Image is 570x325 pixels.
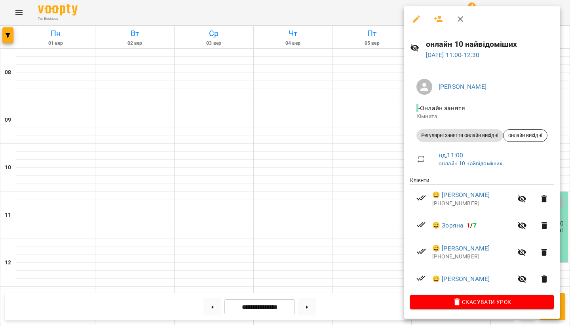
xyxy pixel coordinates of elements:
[432,200,513,208] p: [PHONE_NUMBER]
[416,297,547,307] span: Скасувати Урок
[416,132,503,139] span: Регулярні заняття онлайн вихідні
[432,190,490,200] a: 😀 [PERSON_NAME]
[432,244,490,253] a: 😀 [PERSON_NAME]
[416,247,426,256] svg: Візит сплачено
[467,222,470,229] span: 1
[426,51,480,59] a: [DATE] 11:00-12:30
[416,273,426,283] svg: Візит сплачено
[416,220,426,229] svg: Візит сплачено
[416,113,547,120] p: Кімната
[439,151,463,159] a: нд , 11:00
[432,253,513,261] p: [PHONE_NUMBER]
[410,295,554,309] button: Скасувати Урок
[432,221,464,230] a: 😀 Зоряна
[439,160,502,166] a: онлайн 10 найвідоміших
[467,222,476,229] b: /
[426,38,554,50] h6: онлайн 10 найвідоміших
[473,222,477,229] span: 7
[432,274,490,284] a: 😀 [PERSON_NAME]
[439,83,486,90] a: [PERSON_NAME]
[503,132,547,139] span: онлайн вихідні
[416,104,467,112] span: - Онлайн занятя
[503,129,547,142] div: онлайн вихідні
[416,193,426,203] svg: Візит сплачено
[410,176,554,295] ul: Клієнти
